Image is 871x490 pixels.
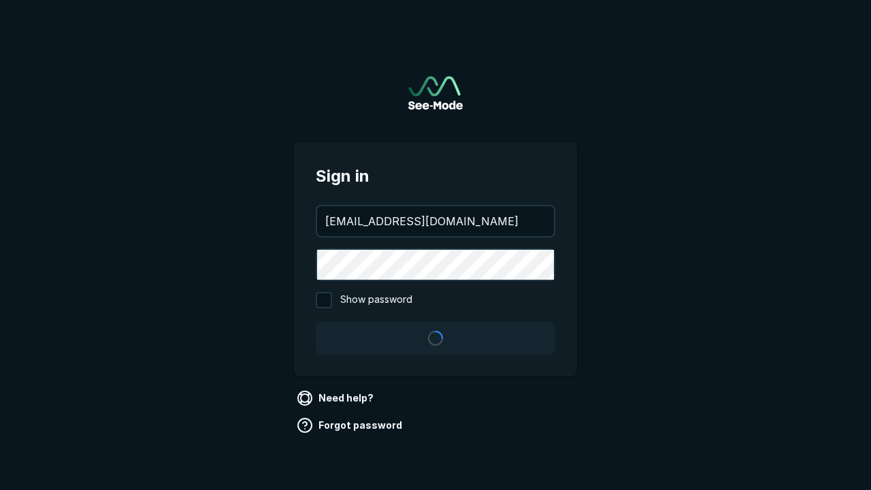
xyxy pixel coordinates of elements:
span: Show password [340,292,412,308]
a: Forgot password [294,414,408,436]
img: See-Mode Logo [408,76,463,110]
a: Need help? [294,387,379,409]
a: Go to sign in [408,76,463,110]
span: Sign in [316,164,555,189]
input: your@email.com [317,206,554,236]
